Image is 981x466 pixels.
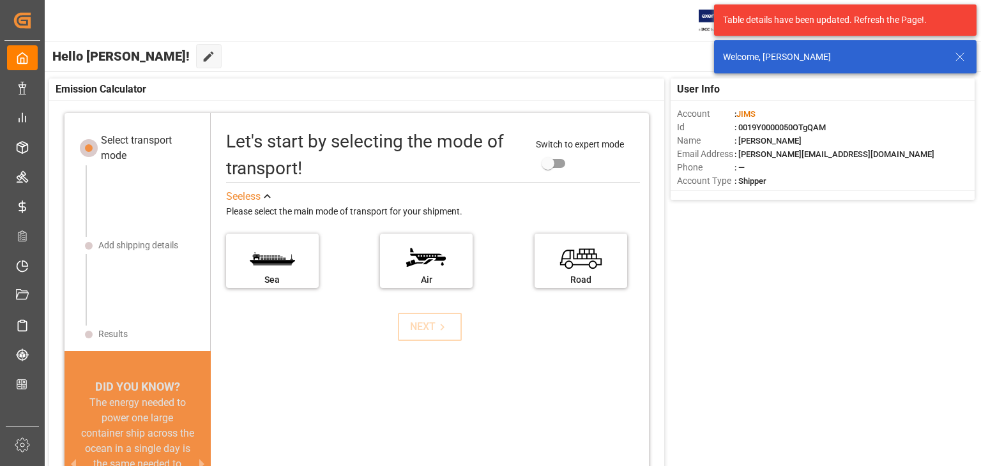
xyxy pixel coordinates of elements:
span: : [PERSON_NAME] [734,136,802,146]
span: : [734,109,756,119]
span: User Info [677,82,720,97]
div: Road [541,273,621,287]
div: Sea [232,273,312,287]
div: See less [226,189,261,204]
button: NEXT [398,313,462,341]
div: DID YOU KNOW? [65,378,211,395]
span: Account Type [677,174,734,188]
span: : — [734,163,745,172]
span: : Shipper [734,176,766,186]
div: Add shipping details [98,239,178,252]
span: : 0019Y0000050OTgQAM [734,123,826,132]
span: Hello [PERSON_NAME]! [52,44,190,68]
span: Name [677,134,734,147]
span: Emission Calculator [56,82,146,97]
div: Results [98,327,128,341]
div: Please select the main mode of transport for your shipment. [226,204,640,220]
span: Phone [677,161,734,174]
span: Id [677,121,734,134]
div: Let's start by selecting the mode of transport! [226,128,524,182]
div: Welcome, [PERSON_NAME] [723,50,943,64]
div: Air [386,273,466,287]
div: NEXT [410,319,449,334]
span: : [PERSON_NAME][EMAIL_ADDRESS][DOMAIN_NAME] [734,149,934,159]
img: Exertis%20JAM%20-%20Email%20Logo.jpg_1722504956.jpg [699,10,743,32]
span: JIMS [736,109,756,119]
div: Table details have been updated. Refresh the Page!. [723,13,958,27]
div: Select transport mode [101,133,200,163]
span: Email Address [677,147,734,161]
span: Switch to expert mode [536,139,624,149]
span: Account [677,107,734,121]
